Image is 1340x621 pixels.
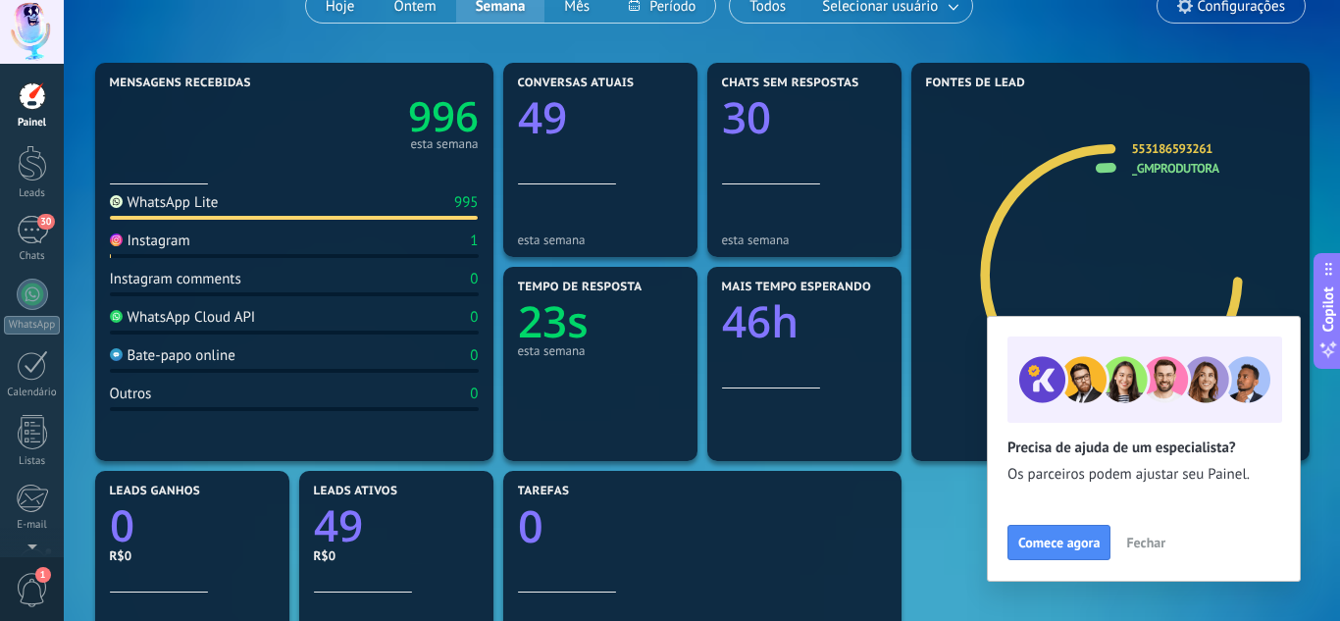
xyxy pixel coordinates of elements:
img: WhatsApp Lite [110,195,123,208]
span: Chats sem respostas [722,77,859,90]
text: 49 [314,495,363,554]
span: Copilot [1318,286,1338,332]
img: Instagram [110,233,123,246]
span: 30 [37,214,54,230]
div: Chats [4,250,61,263]
span: Os parceiros podem ajustar seu Painel. [1007,465,1280,485]
span: Mensagens recebidas [110,77,251,90]
div: WhatsApp Lite [110,193,219,212]
a: 553186593261 [1132,140,1212,157]
div: Bate-papo online [110,346,235,365]
div: R$0 [110,547,275,564]
span: Leads ativos [314,485,398,498]
div: esta semana [410,139,478,149]
div: esta semana [518,343,683,358]
span: Leads ganhos [110,485,201,498]
div: Calendário [4,387,61,399]
div: WhatsApp Cloud API [110,308,256,327]
div: E-mail [4,519,61,532]
text: 49 [518,87,567,146]
div: Listas [4,455,61,468]
a: 0 [518,496,887,556]
div: 0 [470,385,478,403]
text: 30 [722,87,771,146]
text: 0 [518,496,543,556]
text: 23s [518,291,589,350]
div: Outros [110,385,152,403]
button: Fechar [1117,528,1174,557]
text: 0 [110,495,134,554]
div: Painel [4,117,61,129]
img: WhatsApp Cloud API [110,310,123,323]
div: 1 [470,232,478,250]
a: 0 [110,495,275,554]
div: 0 [470,270,478,288]
span: Fontes de lead [926,77,1026,90]
img: Bate-papo online [110,348,123,361]
span: Tarefas [518,485,570,498]
div: Leads [4,187,61,200]
text: 46h [722,291,799,350]
a: 49 [314,495,479,554]
div: 995 [454,193,479,212]
span: Fechar [1126,536,1165,549]
div: esta semana [518,233,683,247]
div: Instagram [110,232,190,250]
span: 1 [35,567,51,583]
div: WhatsApp [4,316,60,335]
div: R$0 [314,547,479,564]
a: 46h [722,291,887,350]
span: Conversas atuais [518,77,635,90]
h2: Precisa de ajuda de um especialista? [1007,439,1280,457]
div: 0 [470,308,478,327]
button: Comece agora [1007,525,1110,560]
div: 0 [470,346,478,365]
div: esta semana [722,233,887,247]
div: Instagram comments [110,270,241,288]
span: Mais tempo esperando [722,281,872,294]
span: Tempo de resposta [518,281,643,294]
a: 996 [294,88,479,144]
span: Comece agora [1018,536,1100,549]
text: 996 [408,88,479,144]
a: _gmprodutora [1132,160,1219,177]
